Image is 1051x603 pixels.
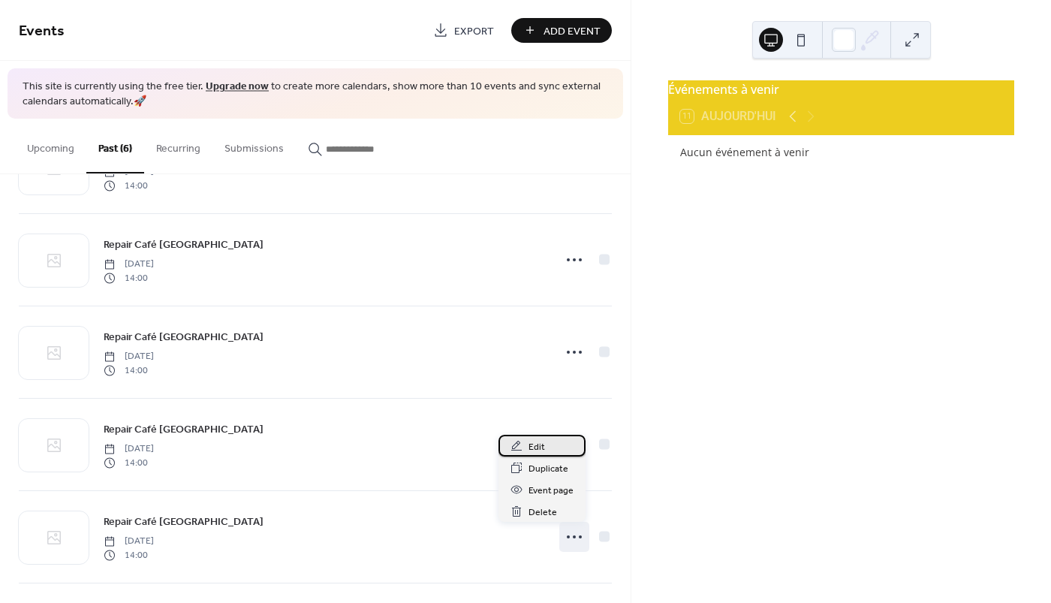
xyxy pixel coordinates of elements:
span: [DATE] [104,535,154,548]
span: Export [454,23,494,39]
a: Repair Café [GEOGRAPHIC_DATA] [104,328,264,345]
span: 14:00 [104,548,154,562]
span: Delete [529,505,557,520]
span: Repair Café [GEOGRAPHIC_DATA] [104,330,264,345]
span: Add Event [544,23,601,39]
span: [DATE] [104,442,154,456]
span: Edit [529,439,545,455]
span: 14:00 [104,271,154,285]
span: Event page [529,483,574,499]
button: Upcoming [15,119,86,172]
button: Submissions [212,119,296,172]
a: Repair Café [GEOGRAPHIC_DATA] [104,236,264,253]
a: Repair Café [GEOGRAPHIC_DATA] [104,421,264,438]
button: Past (6) [86,119,144,173]
span: 14:00 [104,456,154,469]
span: Duplicate [529,461,568,477]
div: Aucun événement à venir [680,144,1002,160]
button: Add Event [511,18,612,43]
span: 14:00 [104,363,154,377]
div: Événements à venir [668,80,1014,98]
span: 14:00 [104,179,154,192]
a: Upgrade now [206,77,269,97]
button: Recurring [144,119,212,172]
span: Repair Café [GEOGRAPHIC_DATA] [104,422,264,438]
a: Repair Café [GEOGRAPHIC_DATA] [104,513,264,530]
span: [DATE] [104,350,154,363]
span: This site is currently using the free tier. to create more calendars, show more than 10 events an... [23,80,608,109]
span: Events [19,17,65,46]
span: [DATE] [104,258,154,271]
span: Repair Café [GEOGRAPHIC_DATA] [104,237,264,253]
a: Export [422,18,505,43]
span: Repair Café [GEOGRAPHIC_DATA] [104,514,264,530]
